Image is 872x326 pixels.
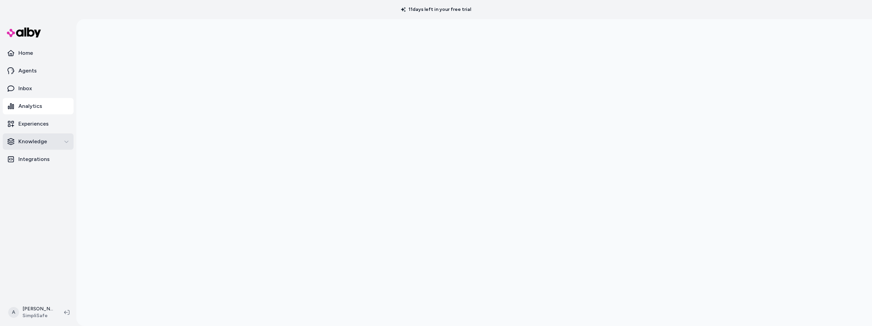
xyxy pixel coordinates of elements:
[3,133,74,150] button: Knowledge
[18,84,32,93] p: Inbox
[7,28,41,37] img: alby Logo
[18,67,37,75] p: Agents
[18,137,47,146] p: Knowledge
[8,307,19,318] span: A
[4,301,59,323] button: A[PERSON_NAME]SimpliSafe
[3,80,74,97] a: Inbox
[18,120,49,128] p: Experiences
[397,6,475,13] p: 11 days left in your free trial
[3,45,74,61] a: Home
[18,155,50,163] p: Integrations
[18,102,42,110] p: Analytics
[22,312,53,319] span: SimpliSafe
[3,151,74,167] a: Integrations
[18,49,33,57] p: Home
[3,98,74,114] a: Analytics
[3,116,74,132] a: Experiences
[22,306,53,312] p: [PERSON_NAME]
[3,63,74,79] a: Agents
